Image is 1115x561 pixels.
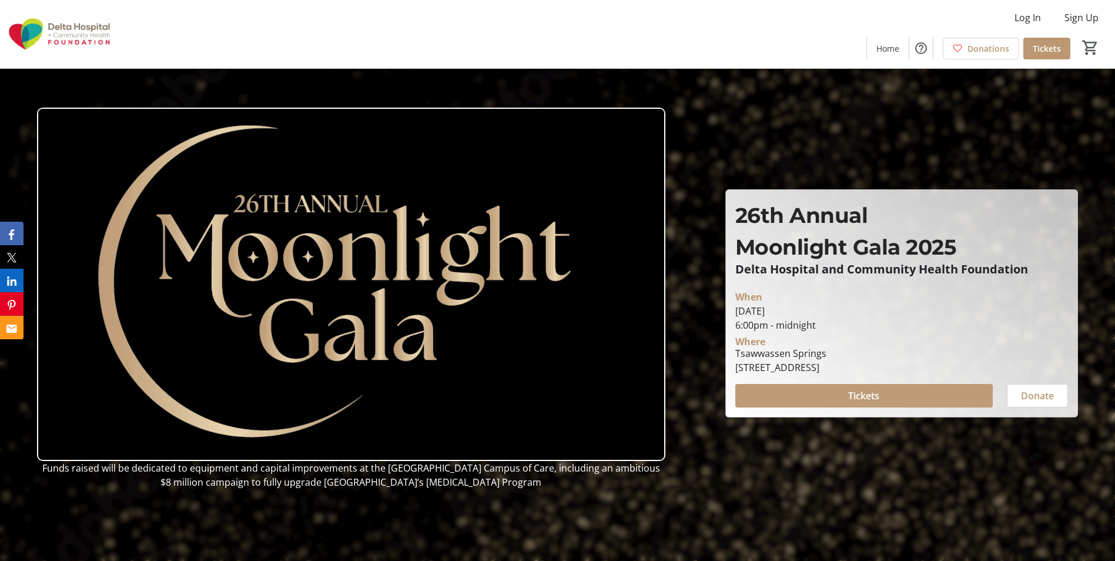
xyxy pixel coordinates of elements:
span: Tickets [848,389,879,403]
span: Log In [1014,11,1041,25]
div: [STREET_ADDRESS] [735,360,826,375]
span: Tickets [1033,42,1061,55]
div: Tsawwassen Springs [735,346,826,360]
button: Log In [1005,8,1050,27]
span: Donate [1021,389,1054,403]
span: Home [876,42,899,55]
span: Donations [967,42,1009,55]
button: Tickets [735,384,993,408]
div: Where [735,337,765,346]
p: Moonlight Gala 2025 [735,231,1068,263]
span: Sign Up [1064,11,1099,25]
div: [DATE] 6:00pm - midnight [735,304,1068,332]
p: Delta Hospital and Community Health Foundation [735,263,1068,276]
a: Tickets [1023,38,1070,59]
button: Sign Up [1055,8,1108,27]
img: Campaign CTA Media Photo [37,108,665,461]
img: Delta Hospital and Community Health Foundation's Logo [7,5,112,64]
button: Cart [1080,37,1101,58]
a: Home [867,38,909,59]
div: When [735,290,762,304]
button: Help [909,36,933,60]
button: Donate [1007,384,1068,408]
span: Funds raised will be dedicated to equipment and capital improvements at the [GEOGRAPHIC_DATA] Cam... [42,462,660,489]
p: 26th Annual [735,199,1068,231]
a: Donations [943,38,1019,59]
